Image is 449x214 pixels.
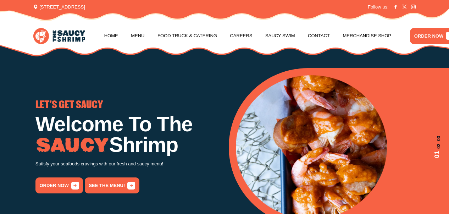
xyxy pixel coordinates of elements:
h1: Welcome To The Shrimp [35,114,220,155]
span: [STREET_ADDRESS] [33,4,85,11]
a: Food Truck & Catering [157,22,217,49]
img: Image [35,138,109,153]
a: See the menu! [85,177,139,193]
div: 1 / 3 [35,100,220,193]
a: Home [104,22,118,49]
span: 01 [432,151,442,158]
span: GO THE WHOLE NINE YARDS [220,100,328,110]
a: order now [220,157,268,173]
span: 03 [432,136,442,141]
p: Satisfy your seafoods cravings with our fresh and saucy menu! [35,160,220,168]
p: Try our famous Whole Nine Yards sauce! The recipe is our secret! [220,139,404,147]
a: order now [35,177,83,193]
div: 2 / 3 [220,100,404,172]
img: logo [33,28,85,44]
a: Menu [131,22,144,49]
span: 02 [432,143,442,148]
span: LET'S GET SAUCY [35,100,103,110]
a: Contact [308,22,330,49]
h1: Low Country Boil [220,114,404,135]
a: Merchandise Shop [343,22,392,49]
a: Careers [230,22,252,49]
span: Follow us: [368,4,389,11]
a: Saucy Swim [265,22,295,49]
